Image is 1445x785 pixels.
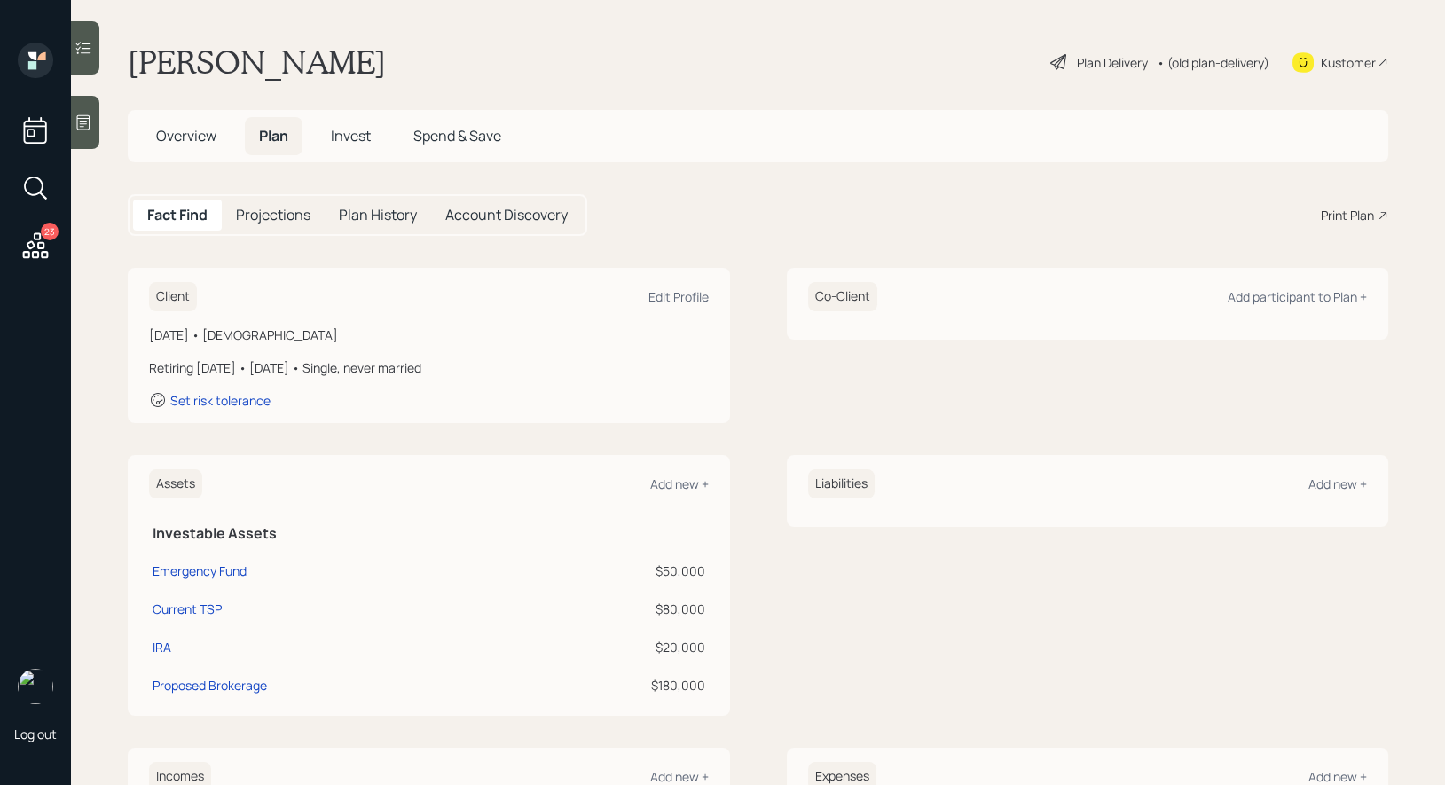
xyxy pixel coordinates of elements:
[128,43,386,82] h1: [PERSON_NAME]
[41,223,59,240] div: 23
[236,207,310,224] h5: Projections
[149,282,197,311] h6: Client
[808,469,875,498] h6: Liabilities
[1321,53,1376,72] div: Kustomer
[339,207,417,224] h5: Plan History
[153,638,171,656] div: IRA
[1321,206,1374,224] div: Print Plan
[149,358,709,377] div: Retiring [DATE] • [DATE] • Single, never married
[153,561,247,580] div: Emergency Fund
[413,126,501,145] span: Spend & Save
[1308,768,1367,785] div: Add new +
[445,207,568,224] h5: Account Discovery
[650,768,709,785] div: Add new +
[808,282,877,311] h6: Co-Client
[170,392,271,409] div: Set risk tolerance
[650,475,709,492] div: Add new +
[156,126,216,145] span: Overview
[153,600,222,618] div: Current TSP
[259,126,288,145] span: Plan
[1228,288,1367,305] div: Add participant to Plan +
[1308,475,1367,492] div: Add new +
[524,676,704,695] div: $180,000
[524,600,704,618] div: $80,000
[524,638,704,656] div: $20,000
[14,726,57,742] div: Log out
[331,126,371,145] span: Invest
[1077,53,1148,72] div: Plan Delivery
[147,207,208,224] h5: Fact Find
[524,561,704,580] div: $50,000
[153,676,267,695] div: Proposed Brokerage
[648,288,709,305] div: Edit Profile
[149,469,202,498] h6: Assets
[149,326,709,344] div: [DATE] • [DEMOGRAPHIC_DATA]
[153,525,705,542] h5: Investable Assets
[1157,53,1269,72] div: • (old plan-delivery)
[18,669,53,704] img: treva-nostdahl-headshot.png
